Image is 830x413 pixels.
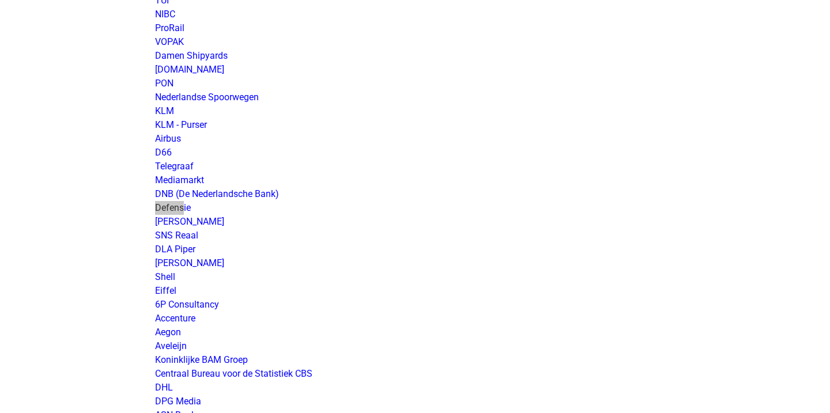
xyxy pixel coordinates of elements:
a: KLM - Purser [155,119,207,130]
a: Damen Shipyards [155,50,228,61]
a: [DOMAIN_NAME] [155,64,224,75]
a: Eiffel [155,285,176,296]
a: Aegon [155,327,181,338]
a: Centraal Bureau voor de Statistiek CBS [155,368,312,379]
a: Telegraaf [155,161,194,172]
a: Aveleijn [155,340,187,351]
a: ProRail [155,22,184,33]
a: [PERSON_NAME] [155,257,224,268]
a: Mediamarkt [155,175,204,185]
a: Defensie [155,202,191,213]
a: DPG Media [155,396,201,407]
a: DHL [155,382,173,393]
a: D66 [155,147,172,158]
a: Koninklijke BAM Groep [155,354,248,365]
a: Shell [155,271,175,282]
a: PON [155,78,173,89]
a: Nederlandse Spoorwegen [155,92,259,103]
a: Accenture [155,313,195,324]
a: VOPAK [155,36,184,47]
a: KLM [155,105,174,116]
a: NIBC [155,9,175,20]
a: DLA Piper [155,244,195,255]
a: DNB (De Nederlandsche Bank) [155,188,279,199]
a: [PERSON_NAME] [155,216,224,227]
a: SNS Reaal [155,230,198,241]
a: 6P Consultancy [155,299,219,310]
a: Airbus [155,133,181,144]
